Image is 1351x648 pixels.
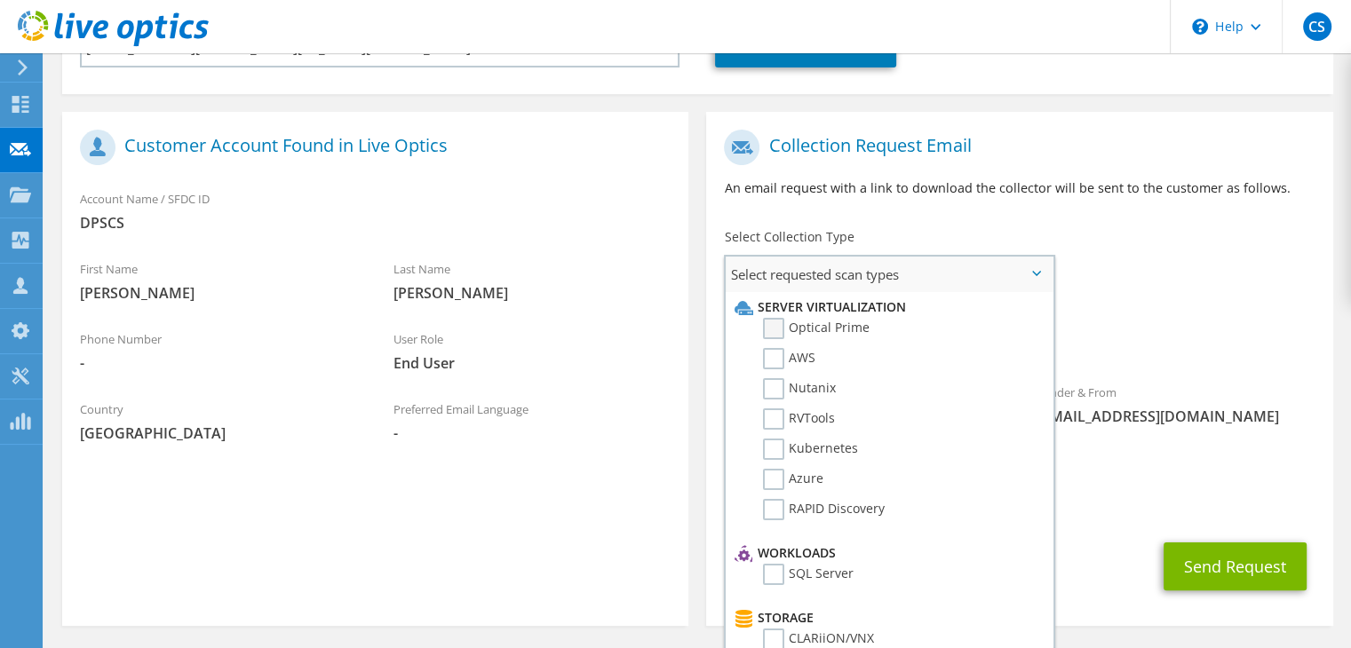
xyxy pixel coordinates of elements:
div: To [706,374,1020,454]
span: [EMAIL_ADDRESS][DOMAIN_NAME] [1037,407,1315,426]
label: Select Collection Type [724,228,854,246]
div: Preferred Email Language [376,391,689,452]
label: Optical Prime [763,318,870,339]
span: [GEOGRAPHIC_DATA] [80,423,358,443]
label: SQL Server [763,564,854,585]
div: User Role [376,320,689,382]
div: Phone Number [62,320,376,382]
span: DPSCS [80,213,671,233]
li: Workloads [730,542,1044,564]
div: Account Name / SFDC ID [62,180,688,241]
p: An email request with a link to download the collector will be sent to the customer as follows. [724,178,1315,198]
button: Send Request [1164,542,1307,590]
span: CS [1303,12,1331,41]
svg: \n [1192,19,1208,35]
span: [PERSON_NAME] [80,283,358,303]
li: Server Virtualization [730,296,1044,318]
label: Nutanix [763,378,836,399]
span: - [393,423,672,443]
li: Storage [730,607,1044,628]
label: RAPID Discovery [763,499,885,520]
span: - [80,353,358,373]
div: Last Name [376,250,689,312]
h1: Customer Account Found in Live Optics [80,130,662,165]
label: Azure [763,469,823,490]
label: RVTools [763,408,835,430]
div: First Name [62,250,376,312]
span: Select requested scan types [726,257,1053,292]
span: End User [393,353,672,373]
label: AWS [763,348,815,369]
div: Requested Collections [706,299,1332,365]
div: Country [62,391,376,452]
span: [PERSON_NAME] [393,283,672,303]
label: Kubernetes [763,439,858,460]
div: Sender & From [1020,374,1333,435]
h1: Collection Request Email [724,130,1306,165]
div: CC & Reply To [706,463,1332,525]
